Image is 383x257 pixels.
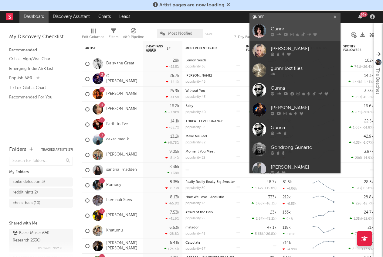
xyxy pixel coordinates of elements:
[13,200,40,207] div: check back ( 10 )
[185,95,205,99] div: popularity: 43
[351,95,374,99] div: ( )
[271,144,337,151] div: Gondrong Gunarto
[348,80,374,84] div: ( )
[106,213,137,218] a: [PERSON_NAME]
[354,65,360,69] span: 741
[9,229,73,252] a: Black Music A&R Research(2330)[PERSON_NAME]
[164,247,179,251] div: +24.4 %
[256,202,264,205] span: 3.66k
[185,65,205,68] div: popularity: 36
[106,122,128,127] a: Earth to Eve
[310,178,337,193] svg: Chart title
[352,186,374,190] div: ( )
[254,171,276,175] div: ( )
[169,150,179,154] div: 9.05k
[41,148,73,151] button: Tracked Artists(67)
[85,46,131,50] div: Artist
[185,80,205,84] div: popularity: 45
[185,211,240,214] div: Afraid of the Dark
[170,135,179,139] div: 13.2k
[283,195,291,199] div: 212k
[256,217,264,221] span: 2.67k
[362,187,373,190] span: -0.58 %
[283,217,293,221] div: 948
[38,244,62,252] span: [PERSON_NAME]
[267,226,276,230] div: 47.1k
[310,223,337,238] svg: Chart title
[185,46,231,50] div: Most Recent Track
[185,180,240,184] div: Really Really Really Big Sweater
[355,96,361,99] span: 519
[9,169,73,176] div: My Folders
[185,202,205,205] div: popularity: 17
[185,74,240,77] div: Beba doida
[9,146,26,153] div: Folders
[115,11,134,23] a: Leads
[185,135,240,138] div: Make Me Feel
[82,26,104,43] div: Edit Columns
[168,32,192,36] span: Most Notified
[353,141,361,145] span: 4.33k
[258,172,264,175] span: 739
[109,26,118,43] div: Filters
[13,230,68,244] div: Black Music A&R Research ( 2330 )
[234,33,280,41] div: 7-Day Fans Added (7-Day Fans Added)
[234,26,280,43] div: 7-Day Fans Added (7-Day Fans Added)
[362,141,373,145] span: -1.07 %
[9,56,67,62] a: Critical Algo/Viral Chart
[169,165,179,169] div: 8.36k
[362,81,373,84] span: +1.41 %
[364,135,374,139] div: 42.9k
[283,241,291,245] div: 714k
[249,60,341,80] a: gunnr lost files
[271,84,337,92] div: Gunna
[9,47,73,54] div: Recommended
[362,156,373,160] span: -14.9 %
[185,180,235,184] a: Really Really Really Big Sweater
[9,33,73,41] div: My Discovery Checklist
[283,202,297,206] div: -6.53k
[226,3,230,8] span: Dismiss
[123,33,144,41] div: A&R Pipeline
[185,120,240,123] div: THREAT LEVEL ORANGE
[255,232,264,236] span: 5.68k
[365,59,374,63] div: 102k
[185,241,240,245] div: Calculate
[185,232,205,235] div: popularity: 41
[361,248,373,251] span: +17.9 %
[364,119,374,123] div: 22.5k
[164,110,179,114] div: +3.9k %
[185,150,215,153] a: Moment You Meet
[268,195,276,199] div: 333k
[165,232,179,236] div: -28.8 %
[352,81,361,84] span: 1.44k
[167,171,179,175] div: +38 %
[283,187,297,190] div: -4.06k
[266,180,276,184] div: 48.7k
[185,150,240,153] div: Moment You Meet
[360,12,368,17] div: 99 +
[283,247,297,251] div: -4.99k
[185,141,205,144] div: popularity: 82
[49,11,94,23] a: Discovery Assistant
[356,202,361,205] span: 226
[170,211,179,214] div: 7.53k
[170,89,179,93] div: 25.9k
[166,95,179,99] div: -41.5 %
[364,74,374,78] div: 14.3k
[170,119,179,123] div: 14.1k
[283,232,295,236] div: 5.81k
[354,217,361,221] span: 1.31k
[352,248,361,251] span: 2.19k
[185,105,240,108] div: Baby
[271,45,337,52] div: [PERSON_NAME]
[106,183,121,188] a: Pompey
[185,247,205,251] div: popularity: 67
[185,211,213,214] a: Afraid of the Dark
[9,75,67,81] a: Pop-ish A&R List
[166,125,179,129] div: -55.7 %
[170,104,179,108] div: 16.2k
[364,104,374,108] div: 16.6k
[364,195,374,199] div: 28.8k
[310,238,337,254] svg: Chart title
